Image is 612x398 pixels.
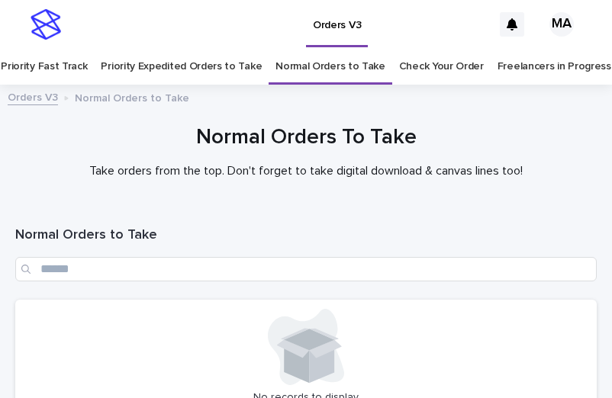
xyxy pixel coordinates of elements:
[15,226,597,245] h1: Normal Orders to Take
[1,49,87,85] a: Priority Fast Track
[275,49,385,85] a: Normal Orders to Take
[75,88,189,105] p: Normal Orders to Take
[15,124,597,152] h1: Normal Orders To Take
[8,88,58,105] a: Orders V3
[399,49,484,85] a: Check Your Order
[15,257,597,281] input: Search
[498,49,611,85] a: Freelancers in Progress
[549,12,574,37] div: MA
[101,49,262,85] a: Priority Expedited Orders to Take
[31,9,61,40] img: stacker-logo-s-only.png
[15,164,597,178] p: Take orders from the top. Don't forget to take digital download & canvas lines too!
